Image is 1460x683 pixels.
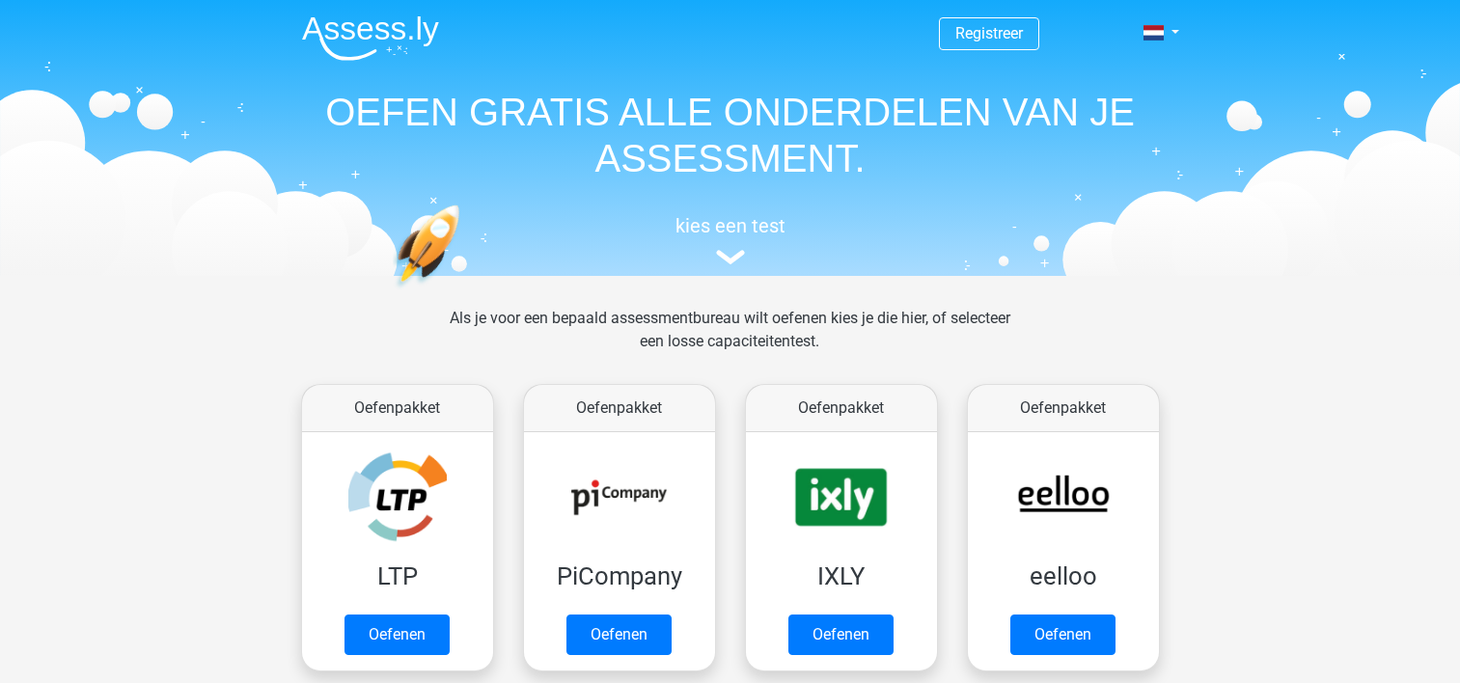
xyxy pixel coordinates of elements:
[566,615,672,655] a: Oefenen
[1010,615,1116,655] a: Oefenen
[287,214,1174,237] h5: kies een test
[287,214,1174,265] a: kies een test
[344,615,450,655] a: Oefenen
[287,89,1174,181] h1: OEFEN GRATIS ALLE ONDERDELEN VAN JE ASSESSMENT.
[716,250,745,264] img: assessment
[955,24,1023,42] a: Registreer
[434,307,1026,376] div: Als je voor een bepaald assessmentbureau wilt oefenen kies je die hier, of selecteer een losse ca...
[788,615,894,655] a: Oefenen
[393,205,535,379] img: oefenen
[302,15,439,61] img: Assessly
